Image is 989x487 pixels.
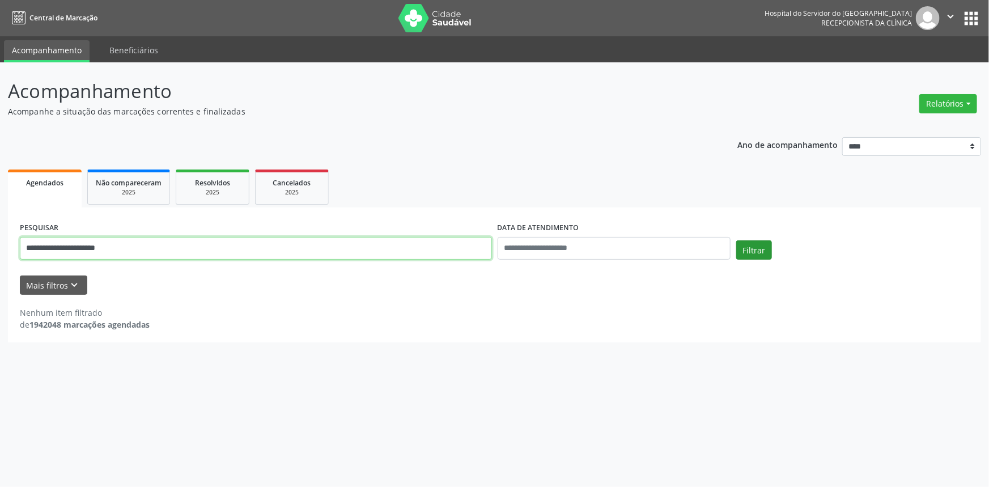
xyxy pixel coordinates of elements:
span: Resolvidos [195,178,230,188]
span: Cancelados [273,178,311,188]
strong: 1942048 marcações agendadas [29,319,150,330]
button: apps [961,9,981,28]
div: de [20,319,150,331]
i:  [944,10,957,23]
div: 2025 [184,188,241,197]
button: Filtrar [736,240,772,260]
div: Nenhum item filtrado [20,307,150,319]
span: Central de Marcação [29,13,97,23]
span: Não compareceram [96,178,162,188]
label: DATA DE ATENDIMENTO [498,219,579,237]
button: Relatórios [919,94,977,113]
a: Acompanhamento [4,40,90,62]
div: Hospital do Servidor do [GEOGRAPHIC_DATA] [765,9,912,18]
p: Acompanhamento [8,77,689,105]
label: PESQUISAR [20,219,58,237]
span: Agendados [26,178,63,188]
p: Ano de acompanhamento [738,137,838,151]
span: Recepcionista da clínica [821,18,912,28]
p: Acompanhe a situação das marcações correntes e finalizadas [8,105,689,117]
a: Central de Marcação [8,9,97,27]
a: Beneficiários [101,40,166,60]
i: keyboard_arrow_down [69,279,81,291]
div: 2025 [264,188,320,197]
div: 2025 [96,188,162,197]
button:  [940,6,961,30]
button: Mais filtroskeyboard_arrow_down [20,276,87,295]
img: img [916,6,940,30]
